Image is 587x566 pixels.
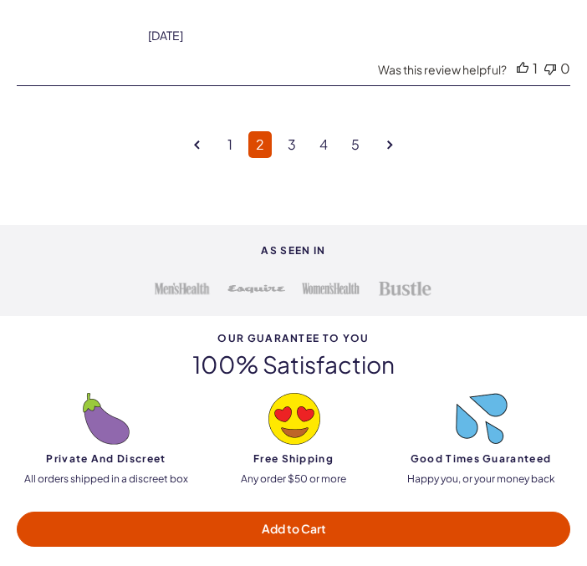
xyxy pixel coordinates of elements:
div: 1 [533,59,538,77]
div: Vote down [544,59,556,77]
strong: As seen in [17,245,570,256]
a: Goto next page [380,127,401,162]
a: Goto Page 5 [344,131,367,158]
div: [DATE] [148,28,183,43]
p: All orders shipped in a discreet box [17,472,196,487]
img: Bustle logo [376,281,434,296]
div: date [148,28,183,43]
img: droplets emoji [455,393,508,445]
img: heart-eyes emoji [268,393,320,445]
strong: Free shipping [204,453,383,464]
div: Was this review helpful? [378,62,507,77]
div: Vote up [517,59,528,77]
span: Our guarantee to you [17,333,570,344]
img: eggplant emoji [83,393,130,445]
a: Goto Page 4 [312,131,335,158]
a: Page 2 [248,131,272,158]
a: Goto Page 3 [280,131,304,158]
a: Goto Page 1 [220,131,240,158]
p: Any order $50 or more [204,472,383,487]
a: Goto previous page [186,127,207,162]
p: Happy you, or your money back [391,472,570,487]
button: Add to Cart [17,512,570,547]
strong: Private and discreet [17,453,196,464]
h2: 100% satisfaction [17,352,570,378]
strong: Good times guaranteed [391,453,570,464]
div: 0 [560,59,570,77]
